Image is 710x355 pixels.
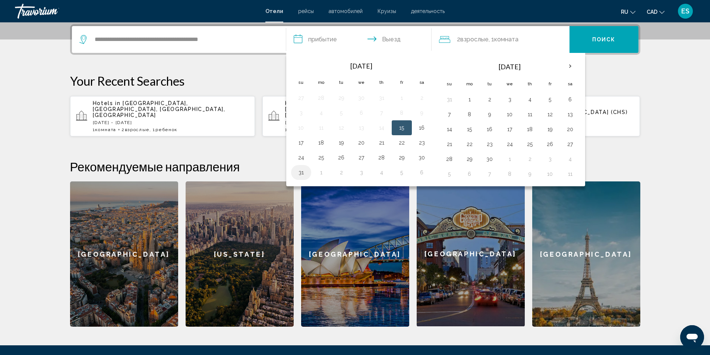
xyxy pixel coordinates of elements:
[464,124,476,134] button: Day 15
[524,124,536,134] button: Day 18
[484,94,496,105] button: Day 2
[681,7,690,15] span: ES
[396,152,408,163] button: Day 29
[70,181,178,327] a: [GEOGRAPHIC_DATA]
[647,9,657,15] span: CAD
[457,34,489,45] span: 2
[560,58,580,75] button: Next month
[621,9,628,15] span: ru
[592,37,616,43] span: Поиск
[564,124,576,134] button: Day 20
[72,26,638,53] div: Search widget
[315,152,327,163] button: Day 25
[396,108,408,118] button: Day 8
[335,137,347,148] button: Day 19
[295,152,307,163] button: Day 24
[295,108,307,118] button: Day 3
[460,58,560,76] th: [DATE]
[15,4,258,19] a: Travorium
[298,8,314,14] a: рейсы
[460,36,489,43] span: Взрослые
[464,154,476,164] button: Day 29
[544,139,556,149] button: Day 26
[432,26,569,53] button: Travelers: 2 adults, 0 children
[295,93,307,103] button: Day 27
[647,6,665,17] button: Change currency
[524,139,536,149] button: Day 25
[484,109,496,120] button: Day 9
[70,73,640,88] p: Your Recent Searches
[335,93,347,103] button: Day 29
[417,181,525,327] a: [GEOGRAPHIC_DATA]
[356,108,367,118] button: Day 6
[416,123,428,133] button: Day 16
[285,120,442,125] p: [DATE] - [DATE]
[356,123,367,133] button: Day 13
[504,169,516,179] button: Day 8
[564,109,576,120] button: Day 13
[286,26,432,53] button: Check in and out dates
[564,94,576,105] button: Day 6
[396,137,408,148] button: Day 22
[564,154,576,164] button: Day 4
[444,169,455,179] button: Day 5
[329,8,363,14] a: автомобилей
[464,169,476,179] button: Day 6
[444,124,455,134] button: Day 14
[544,169,556,179] button: Day 10
[376,167,388,178] button: Day 4
[484,154,496,164] button: Day 30
[376,93,388,103] button: Day 31
[532,181,640,327] a: [GEOGRAPHIC_DATA]
[444,154,455,164] button: Day 28
[356,137,367,148] button: Day 20
[464,94,476,105] button: Day 1
[504,94,516,105] button: Day 3
[416,167,428,178] button: Day 6
[311,58,412,74] th: [DATE]
[315,108,327,118] button: Day 4
[315,167,327,178] button: Day 1
[262,96,448,137] button: Hotels in [GEOGRAPHIC_DATA], [GEOGRAPHIC_DATA], [GEOGRAPHIC_DATA], [GEOGRAPHIC_DATA][DATE] - [DAT...
[504,154,516,164] button: Day 1
[295,123,307,133] button: Day 10
[464,109,476,120] button: Day 8
[295,167,307,178] button: Day 31
[315,123,327,133] button: Day 11
[544,124,556,134] button: Day 19
[544,154,556,164] button: Day 3
[544,94,556,105] button: Day 5
[621,6,635,17] button: Change language
[564,169,576,179] button: Day 11
[295,137,307,148] button: Day 17
[285,100,418,118] span: [GEOGRAPHIC_DATA], [GEOGRAPHIC_DATA], [GEOGRAPHIC_DATA], [GEOGRAPHIC_DATA]
[356,167,367,178] button: Day 3
[376,137,388,148] button: Day 21
[149,127,177,132] span: , 1
[265,8,283,14] a: Отели
[484,139,496,149] button: Day 23
[335,152,347,163] button: Day 26
[301,181,409,327] a: [GEOGRAPHIC_DATA]
[489,34,518,45] span: , 1
[564,139,576,149] button: Day 27
[70,159,640,174] h2: Рекомендуемые направления
[444,94,455,105] button: Day 31
[396,93,408,103] button: Day 1
[504,124,516,134] button: Day 17
[186,181,294,327] div: [US_STATE]
[417,181,525,326] div: [GEOGRAPHIC_DATA]
[125,127,149,132] span: Взрослые
[411,8,445,14] a: деятельность
[524,94,536,105] button: Day 4
[155,127,177,132] span: Ребенок
[569,26,638,53] button: Поиск
[524,169,536,179] button: Day 9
